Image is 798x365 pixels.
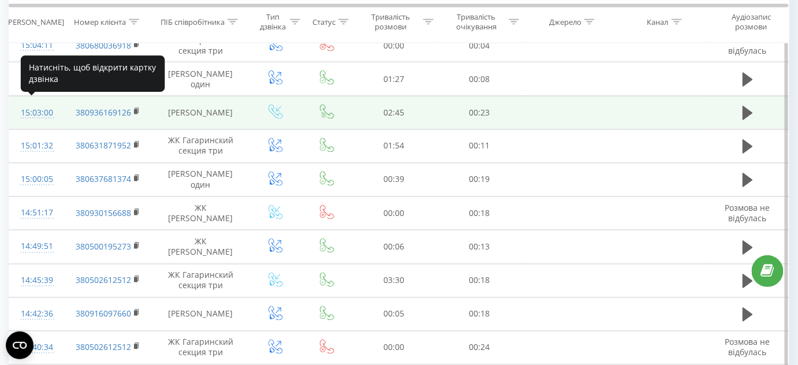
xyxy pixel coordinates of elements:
[437,297,522,331] td: 00:18
[717,12,786,32] div: Аудіозапис розмови
[76,308,131,319] a: 380916097660
[161,17,225,27] div: ПІБ співробітника
[259,12,287,32] div: Тип дзвінка
[437,264,522,297] td: 00:18
[21,135,52,158] div: 15:01:32
[351,163,437,196] td: 00:39
[351,197,437,230] td: 00:00
[152,29,248,62] td: ЖК Гагаринский секция три
[351,96,437,129] td: 02:45
[437,163,522,196] td: 00:19
[351,230,437,264] td: 00:06
[152,129,248,163] td: ЖК Гагаринский секция три
[361,12,420,32] div: Тривалість розмови
[76,107,131,118] a: 380936169126
[76,342,131,353] a: 380502612512
[21,55,165,92] div: Натисніть, щоб відкрити картку дзвінка
[351,129,437,163] td: 01:54
[725,203,770,224] span: Розмова не відбулась
[725,35,770,56] span: Розмова не відбулась
[152,96,248,129] td: [PERSON_NAME]
[21,202,52,225] div: 14:51:17
[437,62,522,96] td: 00:08
[437,331,522,364] td: 00:24
[312,17,335,27] div: Статус
[437,29,522,62] td: 00:04
[6,332,33,359] button: Open CMP widget
[74,17,126,27] div: Номер клієнта
[21,169,52,191] div: 15:00:05
[152,230,248,264] td: ЖК [PERSON_NAME]
[76,241,131,252] a: 380500195273
[351,297,437,331] td: 00:05
[76,208,131,219] a: 380930156688
[549,17,581,27] div: Джерело
[152,197,248,230] td: ЖК [PERSON_NAME]
[76,275,131,286] a: 380502612512
[21,236,52,258] div: 14:49:51
[6,17,64,27] div: [PERSON_NAME]
[437,96,522,129] td: 00:23
[647,17,669,27] div: Канал
[21,270,52,292] div: 14:45:39
[152,163,248,196] td: [PERSON_NAME] один
[152,62,248,96] td: [PERSON_NAME] один
[725,337,770,358] span: Розмова не відбулась
[351,62,437,96] td: 01:27
[76,40,131,51] a: 380680036918
[437,129,522,163] td: 00:11
[152,297,248,331] td: [PERSON_NAME]
[76,174,131,185] a: 380637681374
[152,264,248,297] td: ЖК Гагаринский секция три
[76,140,131,151] a: 380631871952
[437,230,522,264] td: 00:13
[152,331,248,364] td: ЖК Гагаринский секция три
[351,29,437,62] td: 00:00
[21,337,52,359] div: 14:40:34
[437,197,522,230] td: 00:18
[21,102,52,124] div: 15:03:00
[351,264,437,297] td: 03:30
[21,34,52,57] div: 15:04:11
[351,331,437,364] td: 00:00
[21,303,52,326] div: 14:42:36
[447,12,506,32] div: Тривалість очікування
